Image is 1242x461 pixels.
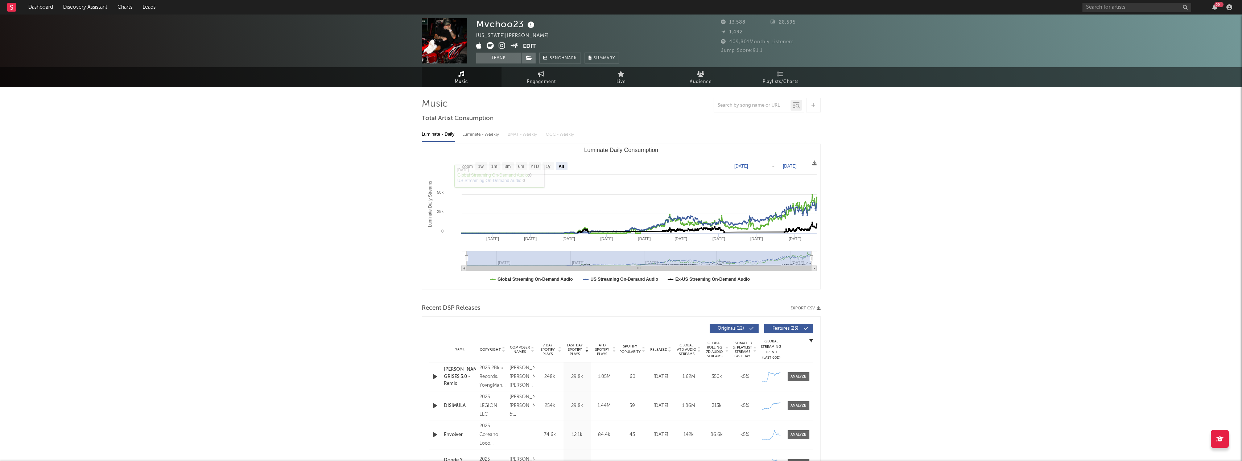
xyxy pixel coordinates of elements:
svg: Luminate Daily Consumption [422,144,820,289]
span: Originals ( 12 ) [714,326,748,331]
div: Luminate - Daily [422,128,455,141]
a: Playlists/Charts [741,67,821,87]
div: 248k [538,373,562,380]
div: 74.6k [538,431,562,439]
div: 12.1k [565,431,589,439]
text: Zoom [462,164,473,169]
text: 3m [504,164,511,169]
a: Benchmark [539,53,581,63]
div: Luminate - Weekly [462,128,500,141]
div: 99 + [1214,2,1224,7]
div: [DATE] [649,431,673,439]
input: Search for artists [1082,3,1191,12]
div: 1.62M [677,373,701,380]
span: Last Day Spotify Plays [565,343,585,356]
div: Name [444,347,476,352]
text: [DATE] [524,236,537,241]
span: Estimated % Playlist Streams Last Day [733,341,752,358]
div: 2025 Coreano Loco Entertainment [479,422,506,448]
button: Edit [523,42,536,51]
div: 2025 2Bleb Records, YovngManota and Sway Music Digital Corp. [479,364,506,390]
text: [DATE] [600,236,613,241]
div: 29.8k [565,402,589,409]
span: Released [650,347,667,352]
div: 254k [538,402,562,409]
text: [DATE] [788,236,801,241]
span: Playlists/Charts [763,78,799,86]
a: Audience [661,67,741,87]
span: 7 Day Spotify Plays [538,343,557,356]
div: 1.86M [677,402,701,409]
a: DISIMULA [444,402,476,409]
span: ATD Spotify Plays [593,343,612,356]
span: Recent DSP Releases [422,304,480,313]
text: [DATE] [674,236,687,241]
span: Music [455,78,468,86]
div: 1.05M [593,373,616,380]
a: Envolver [444,431,476,439]
span: Features ( 23 ) [769,326,802,331]
text: [DATE] [486,236,499,241]
text: 25k [437,209,443,214]
span: Global ATD Audio Streams [677,343,697,356]
text: All [558,164,564,169]
div: Global Streaming Trend (Last 60D) [760,339,782,361]
text: Luminate Daily Streams [428,181,433,227]
text: [DATE] [783,164,797,169]
text: Luminate Daily Consumption [584,147,658,153]
text: US Streaming On-Demand Audio [590,277,658,282]
div: <5% [733,402,757,409]
div: 350k [705,373,729,380]
button: Summary [585,53,619,63]
text: 1y [545,164,550,169]
a: Music [422,67,502,87]
div: 142k [677,431,701,439]
span: Live [616,78,626,86]
div: [PERSON_NAME], [PERSON_NAME], [PERSON_NAME] [PERSON_NAME] [PERSON_NAME] [PERSON_NAME] & [PERSON_N... [509,364,535,390]
span: 409,801 Monthly Listeners [721,40,794,44]
span: Audience [690,78,712,86]
text: 6m [518,164,524,169]
text: 0 [441,229,443,233]
text: [DATE] [712,236,725,241]
button: Features(23) [764,324,813,333]
div: 60 [620,373,645,380]
text: Ex-US Streaming On-Demand Audio [675,277,750,282]
button: Track [476,53,521,63]
text: 1w [478,164,484,169]
text: 1m [491,164,497,169]
div: 2025 LEGION LLC [479,393,506,419]
div: [DATE] [649,402,673,409]
span: 28,595 [771,20,796,25]
a: Engagement [502,67,581,87]
button: Export CSV [791,306,821,310]
span: 13,588 [721,20,746,25]
div: <5% [733,431,757,439]
span: Spotify Popularity [619,344,641,355]
button: 99+ [1212,4,1217,10]
text: → [771,164,775,169]
div: [PERSON_NAME], [PERSON_NAME] & [PERSON_NAME] [509,393,535,419]
text: [DATE] [734,164,748,169]
span: Engagement [527,78,556,86]
input: Search by song name or URL [714,103,791,108]
a: [PERSON_NAME] GRISES 3.0 - Remix [444,366,476,387]
span: Total Artist Consumption [422,114,494,123]
div: 59 [620,402,645,409]
span: 1,492 [721,30,743,34]
div: 84.4k [593,431,616,439]
text: Global Streaming On-Demand Audio [498,277,573,282]
div: 86.6k [705,431,729,439]
div: [DATE] [649,373,673,380]
div: Mvchoo23 [476,18,536,30]
text: [DATE] [562,236,575,241]
span: Copyright [480,347,501,352]
div: <5% [733,373,757,380]
div: 313k [705,402,729,409]
text: [DATE] [638,236,651,241]
span: Jump Score: 91.1 [721,48,763,53]
text: 50k [437,190,443,194]
span: Composer Names [509,345,530,354]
